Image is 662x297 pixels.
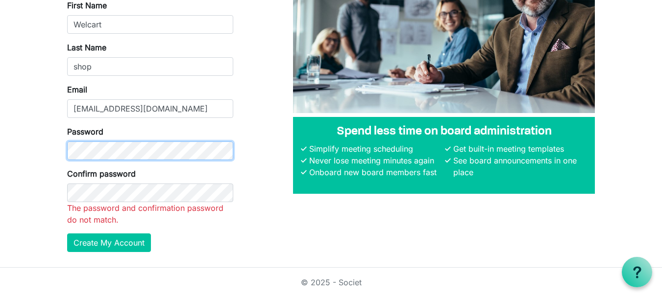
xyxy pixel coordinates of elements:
[307,166,443,178] li: Onboard new board members fast
[451,155,587,178] li: See board announcements in one place
[67,168,136,180] label: Confirm password
[67,84,87,95] label: Email
[67,126,103,137] label: Password
[67,203,223,225] span: The password and confirmation password do not match.
[451,143,587,155] li: Get built-in meeting templates
[301,277,362,287] a: © 2025 - Societ
[67,42,106,53] label: Last Name
[67,233,151,252] button: Create My Account
[307,143,443,155] li: Simplify meeting scheduling
[307,155,443,166] li: Never lose meeting minutes again
[301,125,587,139] h4: Spend less time on board administration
